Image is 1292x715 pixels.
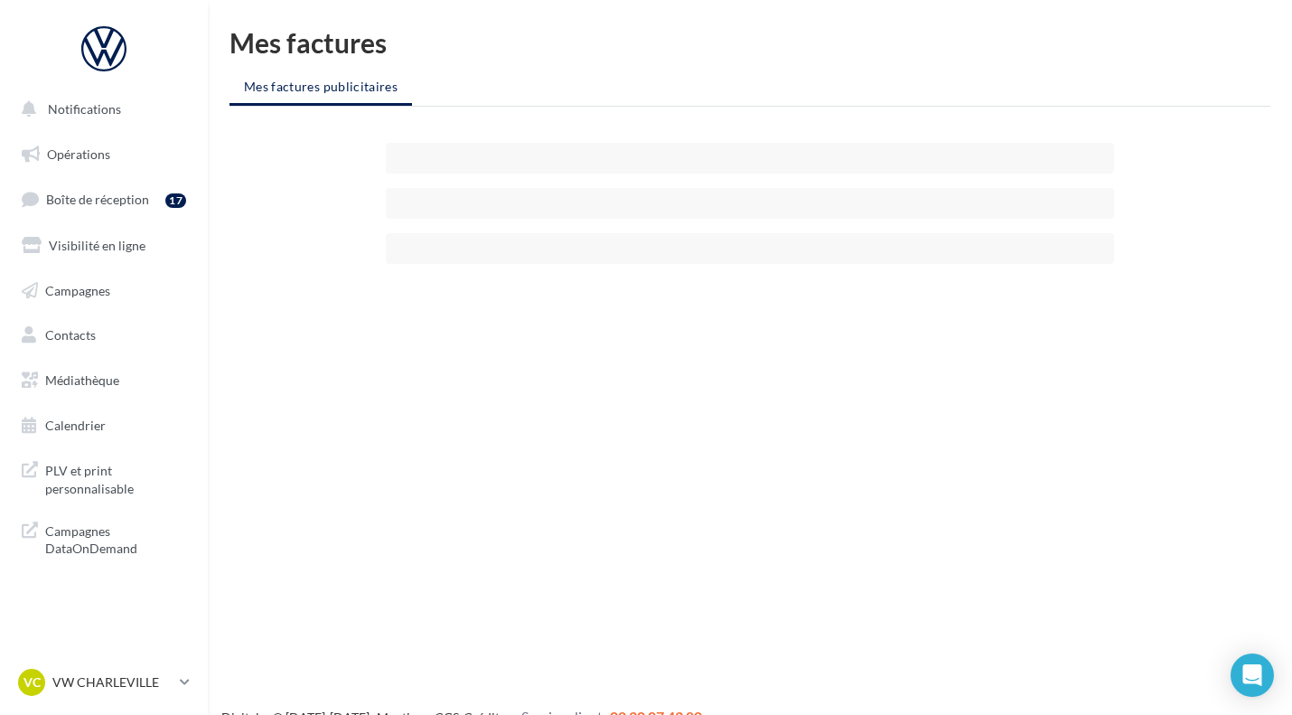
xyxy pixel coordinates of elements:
[45,418,106,433] span: Calendrier
[11,407,197,445] a: Calendrier
[23,673,41,691] span: VC
[11,316,197,354] a: Contacts
[45,458,186,497] span: PLV et print personnalisable
[49,238,145,253] span: Visibilité en ligne
[45,519,186,558] span: Campagnes DataOnDemand
[11,227,197,265] a: Visibilité en ligne
[45,372,119,388] span: Médiathèque
[1231,654,1274,697] div: Open Intercom Messenger
[229,29,1270,56] h1: Mes factures
[45,282,110,297] span: Campagnes
[11,180,197,219] a: Boîte de réception17
[11,136,197,174] a: Opérations
[14,665,193,700] a: VC VW CHARLEVILLE
[46,192,149,207] span: Boîte de réception
[11,272,197,310] a: Campagnes
[11,90,190,128] button: Notifications
[11,362,197,400] a: Médiathèque
[45,327,96,343] span: Contacts
[165,193,186,208] div: 17
[47,146,110,162] span: Opérations
[11,512,197,565] a: Campagnes DataOnDemand
[48,101,121,117] span: Notifications
[11,451,197,504] a: PLV et print personnalisable
[52,673,173,691] p: VW CHARLEVILLE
